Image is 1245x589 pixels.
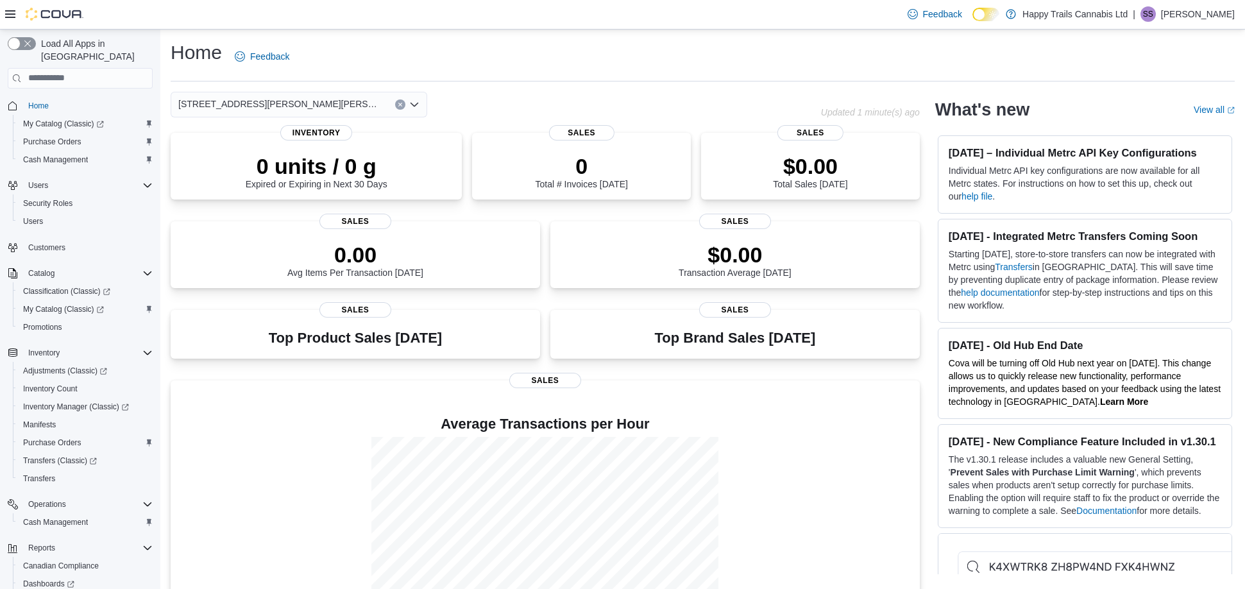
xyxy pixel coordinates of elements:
[23,579,74,589] span: Dashboards
[23,517,88,527] span: Cash Management
[3,96,158,115] button: Home
[23,561,99,571] span: Canadian Compliance
[3,495,158,513] button: Operations
[18,116,153,132] span: My Catalog (Classic)
[13,115,158,133] a: My Catalog (Classic)
[23,438,81,448] span: Purchase Orders
[23,345,65,361] button: Inventory
[1194,105,1235,115] a: View allExternal link
[36,37,153,63] span: Load All Apps in [GEOGRAPHIC_DATA]
[18,417,61,432] a: Manifests
[655,330,816,346] h3: Top Brand Sales [DATE]
[961,191,992,201] a: help file
[949,339,1221,352] h3: [DATE] - Old Hub End Date
[23,322,62,332] span: Promotions
[1133,6,1135,22] p: |
[13,282,158,300] a: Classification (Classic)
[23,304,104,314] span: My Catalog (Classic)
[287,242,423,268] p: 0.00
[26,8,83,21] img: Cova
[1076,506,1137,516] a: Documentation
[23,474,55,484] span: Transfers
[23,239,153,255] span: Customers
[923,8,962,21] span: Feedback
[28,180,48,191] span: Users
[972,8,999,21] input: Dark Mode
[949,453,1221,517] p: The v1.30.1 release includes a valuable new General Setting, ' ', which prevents sales when produ...
[246,153,387,179] p: 0 units / 0 g
[1022,6,1128,22] p: Happy Trails Cannabis Ltd
[23,497,153,512] span: Operations
[679,242,792,268] p: $0.00
[13,557,158,575] button: Canadian Compliance
[773,153,847,179] p: $0.00
[699,214,771,229] span: Sales
[18,116,109,132] a: My Catalog (Classic)
[13,380,158,398] button: Inventory Count
[18,558,153,574] span: Canadian Compliance
[13,513,158,531] button: Cash Management
[23,384,78,394] span: Inventory Count
[23,266,60,281] button: Catalog
[13,398,158,416] a: Inventory Manager (Classic)
[319,214,391,229] span: Sales
[18,399,153,414] span: Inventory Manager (Classic)
[18,214,153,229] span: Users
[18,284,153,299] span: Classification (Classic)
[181,416,910,432] h4: Average Transactions per Hour
[23,98,153,114] span: Home
[13,151,158,169] button: Cash Management
[13,133,158,151] button: Purchase Orders
[18,381,83,397] a: Inventory Count
[18,471,60,486] a: Transfers
[949,248,1221,312] p: Starting [DATE], store-to-store transfers can now be integrated with Metrc using in [GEOGRAPHIC_D...
[13,452,158,470] a: Transfers (Classic)
[23,198,72,209] span: Security Roles
[535,153,627,189] div: Total # Invoices [DATE]
[28,243,65,253] span: Customers
[18,471,153,486] span: Transfers
[549,125,614,141] span: Sales
[777,125,843,141] span: Sales
[3,539,158,557] button: Reports
[961,287,1039,298] a: help documentation
[395,99,405,110] button: Clear input
[28,543,55,553] span: Reports
[28,268,55,278] span: Catalog
[23,266,153,281] span: Catalog
[28,348,60,358] span: Inventory
[13,362,158,380] a: Adjustments (Classic)
[509,373,581,388] span: Sales
[23,98,54,114] a: Home
[902,1,967,27] a: Feedback
[409,99,419,110] button: Open list of options
[23,286,110,296] span: Classification (Classic)
[319,302,391,318] span: Sales
[171,40,222,65] h1: Home
[18,558,104,574] a: Canadian Compliance
[949,230,1221,243] h3: [DATE] - Integrated Metrc Transfers Coming Soon
[3,344,158,362] button: Inventory
[1227,107,1235,114] svg: External link
[773,153,847,189] div: Total Sales [DATE]
[18,320,67,335] a: Promotions
[287,242,423,278] div: Avg Items Per Transaction [DATE]
[13,300,158,318] a: My Catalog (Classic)
[23,497,71,512] button: Operations
[13,212,158,230] button: Users
[280,125,352,141] span: Inventory
[13,434,158,452] button: Purchase Orders
[18,302,153,317] span: My Catalog (Classic)
[13,416,158,434] button: Manifests
[23,420,56,430] span: Manifests
[821,107,920,117] p: Updated 1 minute(s) ago
[18,152,153,167] span: Cash Management
[949,146,1221,159] h3: [DATE] – Individual Metrc API Key Configurations
[949,358,1221,407] span: Cova will be turning off Old Hub next year on [DATE]. This change allows us to quickly release ne...
[1140,6,1156,22] div: Sandy Sierra
[1161,6,1235,22] p: [PERSON_NAME]
[1143,6,1153,22] span: SS
[23,178,53,193] button: Users
[699,302,771,318] span: Sales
